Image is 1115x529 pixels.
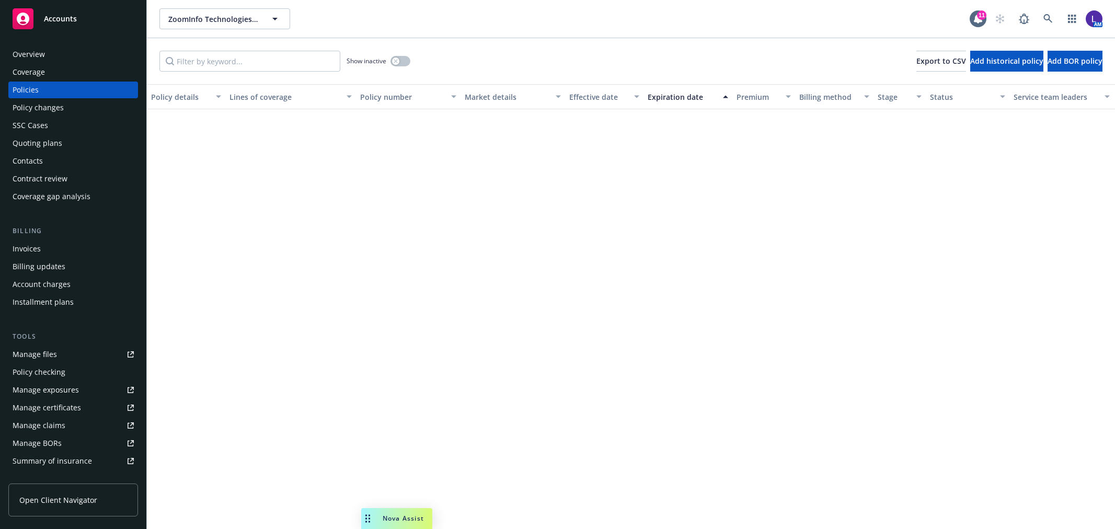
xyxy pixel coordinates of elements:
div: Lines of coverage [229,91,340,102]
a: Manage certificates [8,399,138,416]
img: photo [1086,10,1102,27]
a: Switch app [1062,8,1083,29]
a: SSC Cases [8,117,138,134]
div: Manage claims [13,417,65,434]
div: Contacts [13,153,43,169]
a: Manage claims [8,417,138,434]
div: Policies [13,82,39,98]
div: Quoting plans [13,135,62,152]
span: Add historical policy [970,56,1043,66]
div: 11 [977,10,986,20]
div: Billing updates [13,258,65,275]
div: Billing [8,226,138,236]
span: ZoomInfo Technologies, Inc. [168,14,259,25]
button: Policy details [147,84,225,109]
div: Service team leaders [1014,91,1098,102]
div: Summary of insurance [13,453,92,469]
button: Premium [732,84,795,109]
span: Export to CSV [916,56,966,66]
div: Tools [8,331,138,342]
div: Coverage [13,64,45,80]
button: Add BOR policy [1048,51,1102,72]
div: Contract review [13,170,67,187]
div: Manage files [13,346,57,363]
a: Manage BORs [8,435,138,452]
button: Lines of coverage [225,84,356,109]
a: Account charges [8,276,138,293]
a: Start snowing [990,8,1010,29]
div: Stage [878,91,910,102]
div: SSC Cases [13,117,48,134]
div: Policy details [151,91,210,102]
a: Summary of insurance [8,453,138,469]
div: Market details [465,91,549,102]
button: Export to CSV [916,51,966,72]
div: Policy checking [13,364,65,381]
div: Policy number [360,91,445,102]
button: Nova Assist [361,508,432,529]
a: Coverage [8,64,138,80]
span: Open Client Navigator [19,494,97,505]
div: Premium [737,91,779,102]
span: Show inactive [347,56,386,65]
div: Effective date [569,91,628,102]
div: Manage exposures [13,382,79,398]
div: Installment plans [13,294,74,310]
div: Status [930,91,994,102]
a: Contract review [8,170,138,187]
button: Add historical policy [970,51,1043,72]
a: Coverage gap analysis [8,188,138,205]
div: Drag to move [361,508,374,529]
a: Search [1038,8,1059,29]
input: Filter by keyword... [159,51,340,72]
div: Manage certificates [13,399,81,416]
a: Manage files [8,346,138,363]
button: Status [926,84,1009,109]
a: Invoices [8,240,138,257]
a: Accounts [8,4,138,33]
a: Overview [8,46,138,63]
div: Expiration date [648,91,717,102]
button: Service team leaders [1009,84,1114,109]
div: Invoices [13,240,41,257]
div: Manage BORs [13,435,62,452]
a: Policy checking [8,364,138,381]
div: Account charges [13,276,71,293]
button: Expiration date [643,84,732,109]
button: Effective date [565,84,643,109]
a: Quoting plans [8,135,138,152]
button: Market details [461,84,565,109]
a: Installment plans [8,294,138,310]
a: Policies [8,82,138,98]
span: Accounts [44,15,77,23]
a: Billing updates [8,258,138,275]
span: Add BOR policy [1048,56,1102,66]
a: Contacts [8,153,138,169]
a: Policy changes [8,99,138,116]
button: Billing method [795,84,873,109]
button: ZoomInfo Technologies, Inc. [159,8,290,29]
a: Manage exposures [8,382,138,398]
span: Nova Assist [383,514,424,523]
button: Stage [873,84,926,109]
button: Policy number [356,84,461,109]
a: Report a Bug [1014,8,1034,29]
div: Billing method [799,91,858,102]
div: Coverage gap analysis [13,188,90,205]
div: Policy changes [13,99,64,116]
div: Overview [13,46,45,63]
